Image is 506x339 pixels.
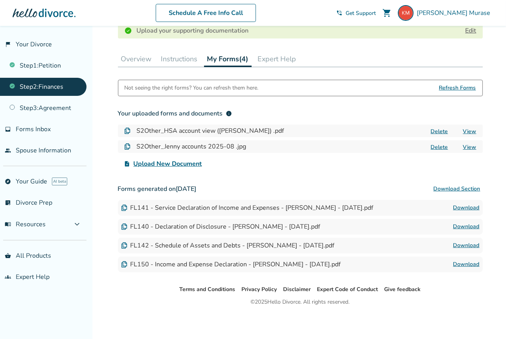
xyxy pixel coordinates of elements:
[336,9,376,17] a: phone_in_talkGet Support
[453,203,480,213] a: Download
[204,51,252,67] button: My Forms(4)
[463,143,477,151] a: View
[137,26,249,35] h4: Upload your supporting documentation
[137,126,284,136] h4: S2Other_HSA account view ([PERSON_NAME]) .pdf
[156,4,256,22] a: Schedule A Free Info Call
[52,178,67,185] span: AI beta
[16,125,51,134] span: Forms Inbox
[226,110,232,117] span: info
[121,203,374,212] div: FL141 - Service Declaration of Income and Expenses - [PERSON_NAME] - [DATE].pdf
[72,220,82,229] span: expand_more
[180,286,236,293] a: Terms and Conditions
[463,128,477,135] a: View
[431,181,483,197] button: Download Section
[398,5,414,21] img: katsu610@gmail.com
[118,51,155,67] button: Overview
[121,222,320,231] div: FL140 - Declaration of Disclosure - [PERSON_NAME] - [DATE].pdf
[439,80,476,96] span: Refresh Forms
[5,200,11,206] span: list_alt_check
[385,285,421,294] li: Give feedback
[283,285,311,294] li: Disclaimer
[346,9,376,17] span: Get Support
[336,10,342,16] span: phone_in_talk
[121,241,335,250] div: FL142 - Schedule of Assets and Debts - [PERSON_NAME] - [DATE].pdf
[121,224,127,230] img: Document
[453,241,480,250] a: Download
[242,286,277,293] a: Privacy Policy
[5,221,11,227] span: menu_book
[5,126,11,132] span: inbox
[417,9,493,17] span: [PERSON_NAME] Murase
[5,253,11,259] span: shopping_basket
[118,109,232,118] div: Your uploaded forms and documents
[158,51,201,67] button: Instructions
[124,27,132,35] img: Completed
[5,41,11,48] span: flag_2
[255,51,300,67] button: Expert Help
[5,274,11,280] span: groups
[121,205,127,211] img: Document
[251,297,350,307] div: © 2025 Hello Divorce. All rights reserved.
[5,147,11,154] span: people
[429,143,451,151] button: Delete
[124,143,131,150] img: Document
[453,222,480,231] a: Download
[124,161,131,167] span: upload_file
[5,178,11,185] span: explore
[124,128,131,134] img: Document
[453,260,480,269] a: Download
[317,286,378,293] a: Expert Code of Conduct
[134,159,202,169] span: Upload New Document
[137,142,247,151] h4: S2Other_Jenny accounts 2025-08 .jpg
[5,220,46,229] span: Resources
[118,181,483,197] h3: Forms generated on [DATE]
[121,261,127,268] img: Document
[121,242,127,249] img: Document
[466,26,477,35] a: Edit
[382,8,392,18] span: shopping_cart
[467,301,506,339] iframe: Chat Widget
[121,260,341,269] div: FL150 - Income and Expense Declaration - [PERSON_NAME] - [DATE].pdf
[429,127,451,136] button: Delete
[125,80,259,96] div: Not seeing the right forms? You can refresh them here.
